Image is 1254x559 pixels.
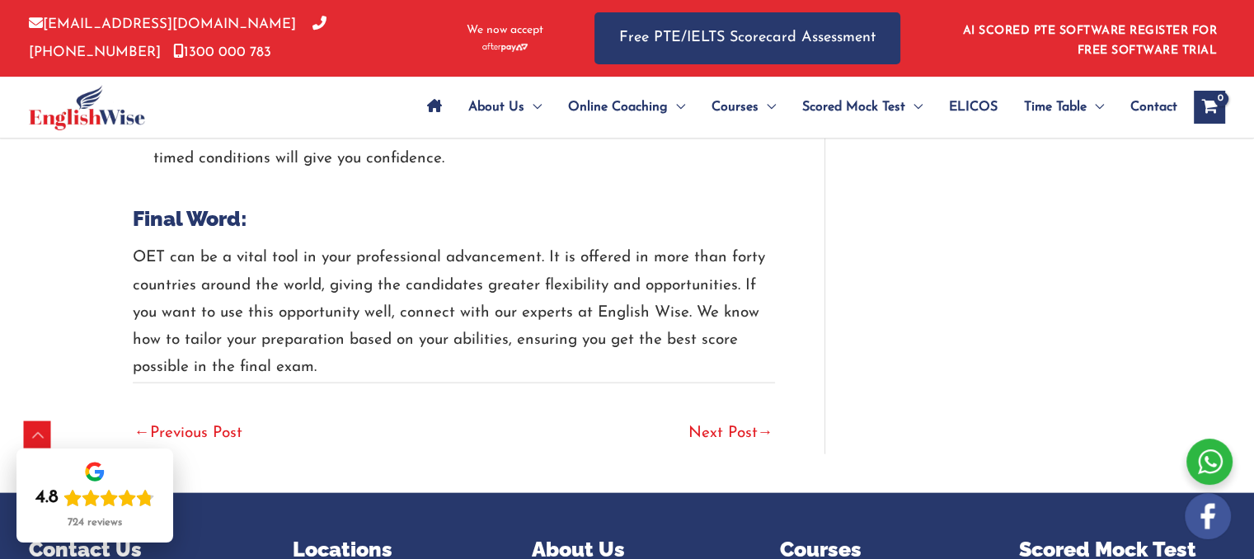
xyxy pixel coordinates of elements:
[758,425,773,441] span: →
[1024,78,1087,136] span: Time Table
[134,425,150,441] span: ←
[712,78,759,136] span: Courses
[698,78,789,136] a: CoursesMenu Toggle
[134,416,242,453] a: Previous Post
[133,205,775,233] h2: Final Word:
[524,78,542,136] span: Menu Toggle
[568,78,668,136] span: Online Coaching
[1130,78,1177,136] span: Contact
[133,383,775,454] nav: Post navigation
[68,516,122,529] div: 724 reviews
[467,22,543,39] span: We now accept
[455,78,555,136] a: About UsMenu Toggle
[482,43,528,52] img: Afterpay-Logo
[963,25,1218,57] a: AI SCORED PTE SOFTWARE REGISTER FOR FREE SOFTWARE TRIAL
[173,45,271,59] a: 1300 000 783
[1117,78,1177,136] a: Contact
[759,78,776,136] span: Menu Toggle
[133,244,775,381] p: OET can be a vital tool in your professional advancement. It is offered in more than forty countr...
[905,78,923,136] span: Menu Toggle
[802,78,905,136] span: Scored Mock Test
[555,78,698,136] a: Online CoachingMenu Toggle
[1011,78,1117,136] a: Time TableMenu Toggle
[29,17,326,59] a: [PHONE_NUMBER]
[953,12,1225,65] aside: Header Widget 1
[133,117,775,181] li: Take as many practice tests as possible within your real exam date. Practising under timed condit...
[668,78,685,136] span: Menu Toggle
[1194,91,1225,124] a: View Shopping Cart, empty
[29,85,145,130] img: cropped-ew-logo
[414,78,1177,136] nav: Site Navigation: Main Menu
[688,416,773,453] a: Next Post
[35,486,154,510] div: Rating: 4.8 out of 5
[468,78,524,136] span: About Us
[594,12,900,64] a: Free PTE/IELTS Scorecard Assessment
[35,486,59,510] div: 4.8
[789,78,936,136] a: Scored Mock TestMenu Toggle
[949,78,998,136] span: ELICOS
[29,17,296,31] a: [EMAIL_ADDRESS][DOMAIN_NAME]
[1087,78,1104,136] span: Menu Toggle
[936,78,1011,136] a: ELICOS
[1185,493,1231,539] img: white-facebook.png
